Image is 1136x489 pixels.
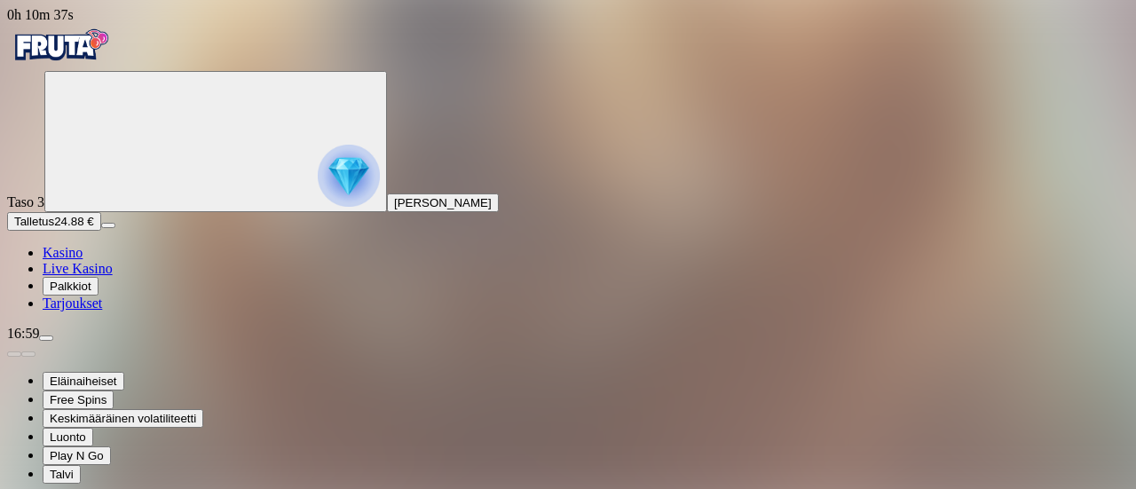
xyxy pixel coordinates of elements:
[43,245,83,260] a: diamond iconKasino
[43,446,111,465] button: Play N Go
[101,223,115,228] button: menu
[7,7,74,22] span: user session time
[43,372,124,390] button: Eläinaiheiset
[50,412,196,425] span: Keskimääräinen volatiliteetti
[50,430,86,444] span: Luonto
[43,296,102,311] a: gift-inverted iconTarjoukset
[54,215,93,228] span: 24.88 €
[43,245,83,260] span: Kasino
[43,428,93,446] button: Luonto
[50,468,74,481] span: Talvi
[43,390,114,409] button: Free Spins
[7,194,44,209] span: Taso 3
[7,351,21,357] button: prev slide
[21,351,35,357] button: next slide
[7,23,1129,312] nav: Primary
[14,215,54,228] span: Talletus
[7,23,114,67] img: Fruta
[39,335,53,341] button: menu
[43,409,203,428] button: Keskimääräinen volatiliteetti
[7,55,114,70] a: Fruta
[7,212,101,231] button: Talletusplus icon24.88 €
[44,71,387,212] button: reward progress
[43,465,81,484] button: Talvi
[43,261,113,276] a: poker-chip iconLive Kasino
[43,277,99,296] button: reward iconPalkkiot
[43,261,113,276] span: Live Kasino
[50,280,91,293] span: Palkkiot
[50,375,117,388] span: Eläinaiheiset
[50,393,106,406] span: Free Spins
[394,196,492,209] span: [PERSON_NAME]
[7,326,39,341] span: 16:59
[50,449,104,462] span: Play N Go
[318,145,380,207] img: reward progress
[43,296,102,311] span: Tarjoukset
[387,193,499,212] button: [PERSON_NAME]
